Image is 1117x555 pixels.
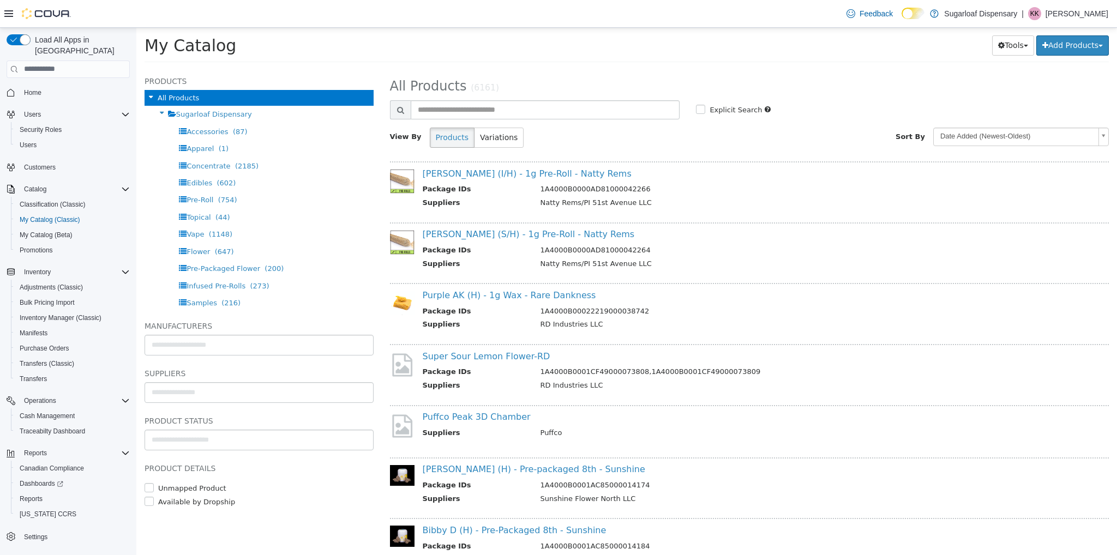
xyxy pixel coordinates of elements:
button: Home [2,85,134,100]
a: Cash Management [15,409,79,423]
a: [PERSON_NAME] (I/H) - 1g Pre-Roll - Natty Rems [286,141,495,151]
span: Settings [20,529,130,543]
span: Purchase Orders [15,342,130,355]
span: My Catalog (Beta) [20,231,73,239]
th: Package IDs [286,339,396,352]
span: Reports [24,449,47,457]
span: Settings [24,533,47,541]
a: Transfers [15,372,51,385]
span: (754) [82,168,101,176]
span: Transfers (Classic) [15,357,130,370]
button: Traceabilty Dashboard [11,424,134,439]
span: Home [20,86,130,99]
a: Traceabilty Dashboard [15,425,89,438]
button: Users [2,107,134,122]
a: My Catalog (Classic) [15,213,85,226]
a: Adjustments (Classic) [15,281,87,294]
span: (216) [85,271,104,279]
button: Inventory [2,264,134,280]
span: Users [15,138,130,152]
img: 150 [254,498,278,519]
span: Inventory Manager (Classic) [20,313,101,322]
td: RD Industries LLC [396,352,944,366]
button: Canadian Compliance [11,461,134,476]
span: Security Roles [15,123,130,136]
a: Dashboards [11,476,134,491]
p: | [1022,7,1024,20]
span: All Products [254,51,331,66]
span: Washington CCRS [15,508,130,521]
button: Transfers (Classic) [11,356,134,371]
span: Sort By [759,105,789,113]
span: Traceabilty Dashboard [15,425,130,438]
span: Promotions [15,244,130,257]
button: Settings [2,528,134,544]
span: Vape [50,202,68,210]
td: 1A4000B0001AC85000014174 [396,452,944,466]
span: Transfers [20,375,47,383]
a: Transfers (Classic) [15,357,79,370]
button: Transfers [11,371,134,387]
img: missing-image.png [254,385,278,412]
button: Security Roles [11,122,134,137]
img: missing-image.png [254,324,278,351]
h5: Products [8,47,237,60]
a: Reports [15,492,47,505]
span: Adjustments (Classic) [15,281,130,294]
span: Users [24,110,41,119]
span: (1) [82,117,92,125]
span: Catalog [20,183,130,196]
a: Purchase Orders [15,342,74,355]
th: Package IDs [286,217,396,231]
span: Bulk Pricing Import [20,298,75,307]
span: Cash Management [15,409,130,423]
button: Reports [2,445,134,461]
span: Sugarloaf Dispensary [40,82,116,91]
td: 1A4000B0001CF49000073808,1A4000B0001CF49000073809 [396,339,944,352]
a: [PERSON_NAME] (S/H) - 1g Pre-Roll - Natty Rems [286,201,499,212]
th: Package IDs [286,278,396,292]
input: Dark Mode [902,8,924,19]
span: Bulk Pricing Import [15,296,130,309]
span: Transfers [15,372,130,385]
span: Customers [24,163,56,172]
span: View By [254,105,285,113]
a: Bulk Pricing Import [15,296,79,309]
span: Inventory [20,266,130,279]
span: Canadian Compliance [15,462,130,475]
span: Classification (Classic) [15,198,130,211]
img: Cova [22,8,71,19]
h5: Suppliers [8,339,237,352]
a: Feedback [842,3,897,25]
span: Load All Apps in [GEOGRAPHIC_DATA] [31,34,130,56]
a: Date Added (Newest-Oldest) [797,100,972,118]
button: Reports [11,491,134,506]
td: Sunshine Flower North LLC [396,526,944,540]
span: (87) [97,100,111,108]
button: Reports [20,447,51,460]
span: Security Roles [20,125,62,134]
span: Users [20,108,130,121]
button: My Catalog (Beta) [11,227,134,243]
a: Dashboards [15,477,68,490]
button: Catalog [2,182,134,197]
td: 1A4000B0001AC85000014184 [396,513,944,527]
th: Suppliers [286,352,396,366]
a: Bibby D (H) - Pre-Packaged 8th - Sunshine [286,497,470,508]
span: KK [1030,7,1039,20]
th: Suppliers [286,400,396,413]
button: Users [20,108,45,121]
button: Tools [856,8,898,28]
button: Catalog [20,183,51,196]
a: Settings [20,530,52,544]
a: [US_STATE] CCRS [15,508,81,521]
a: Puffco Peak 3D Chamber [286,384,394,394]
h5: Product Details [8,434,237,447]
a: Super Sour Lemon Flower-RD [286,323,414,334]
span: Reports [20,494,43,503]
a: Home [20,86,46,99]
span: My Catalog [8,8,100,27]
button: Manifests [11,325,134,341]
button: Cash Management [11,408,134,424]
